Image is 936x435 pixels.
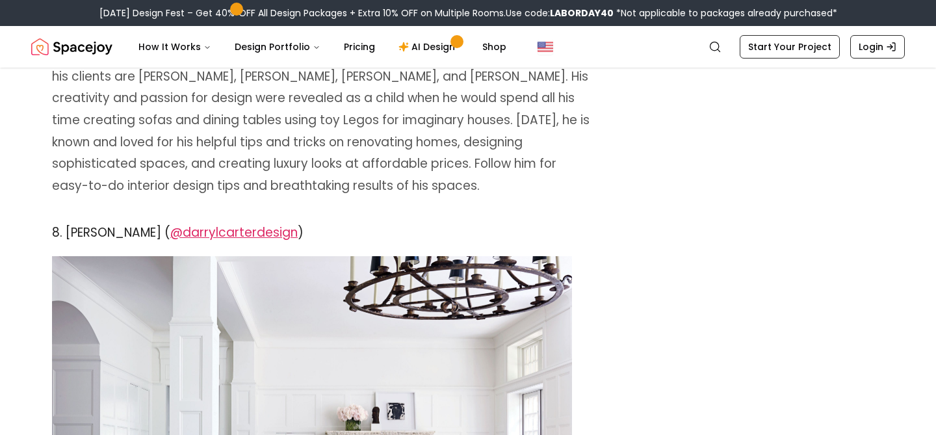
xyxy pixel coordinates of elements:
[99,7,837,20] div: [DATE] Design Fest – Get 40% OFF All Design Packages + Extra 10% OFF on Multiple Rooms.
[128,34,517,60] nav: Main
[31,26,905,68] nav: Global
[740,35,840,59] a: Start Your Project
[472,34,517,60] a: Shop
[52,224,170,241] span: 8. [PERSON_NAME] (
[388,34,469,60] a: AI Design
[31,34,112,60] img: Spacejoy Logo
[298,224,304,241] span: )
[850,35,905,59] a: Login
[31,34,112,60] a: Spacejoy
[224,34,331,60] button: Design Portfolio
[52,46,590,194] span: Celebrity interior designer [PERSON_NAME] is all about making bold statements. Among his clients ...
[506,7,614,20] span: Use code:
[538,39,553,55] img: United States
[550,7,614,20] b: LABORDAY40
[128,34,222,60] button: How It Works
[170,224,298,241] a: @darrylcarterdesign
[614,7,837,20] span: *Not applicable to packages already purchased*
[333,34,385,60] a: Pricing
